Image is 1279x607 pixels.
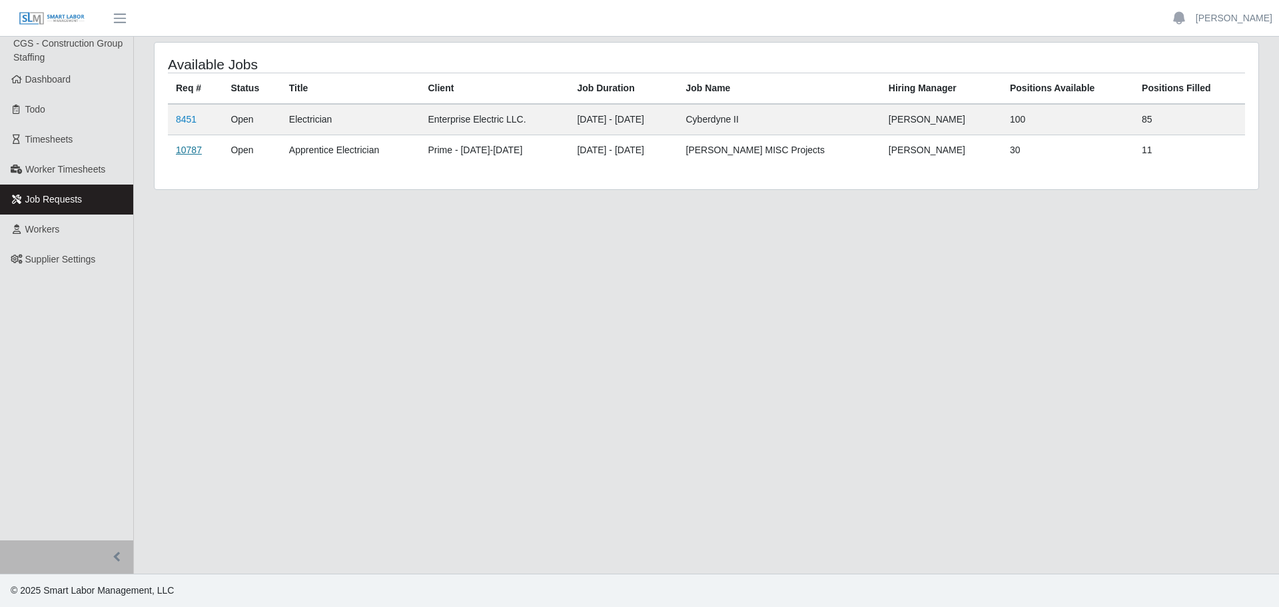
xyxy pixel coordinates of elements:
[222,104,280,135] td: Open
[569,135,677,166] td: [DATE] - [DATE]
[281,135,420,166] td: Apprentice Electrician
[1134,73,1245,105] th: Positions Filled
[222,135,280,166] td: Open
[678,104,881,135] td: Cyberdyne II
[881,73,1002,105] th: Hiring Manager
[222,73,280,105] th: Status
[1002,73,1134,105] th: Positions Available
[678,135,881,166] td: [PERSON_NAME] MISC Projects
[25,224,60,235] span: Workers
[11,585,174,596] span: © 2025 Smart Labor Management, LLC
[168,56,605,73] h4: Available Jobs
[569,73,677,105] th: Job Duration
[881,104,1002,135] td: [PERSON_NAME]
[281,104,420,135] td: Electrician
[569,104,677,135] td: [DATE] - [DATE]
[25,74,71,85] span: Dashboard
[1002,135,1134,166] td: 30
[1134,104,1245,135] td: 85
[1196,11,1272,25] a: [PERSON_NAME]
[25,134,73,145] span: Timesheets
[19,11,85,26] img: SLM Logo
[678,73,881,105] th: Job Name
[281,73,420,105] th: Title
[1002,104,1134,135] td: 100
[25,104,45,115] span: Todo
[420,73,569,105] th: Client
[1134,135,1245,166] td: 11
[420,104,569,135] td: Enterprise Electric LLC.
[168,73,222,105] th: Req #
[25,254,96,265] span: Supplier Settings
[25,194,83,205] span: Job Requests
[13,38,123,63] span: CGS - Construction Group Staffing
[881,135,1002,166] td: [PERSON_NAME]
[420,135,569,166] td: Prime - [DATE]-[DATE]
[176,145,202,155] a: 10787
[176,114,197,125] a: 8451
[25,164,105,175] span: Worker Timesheets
